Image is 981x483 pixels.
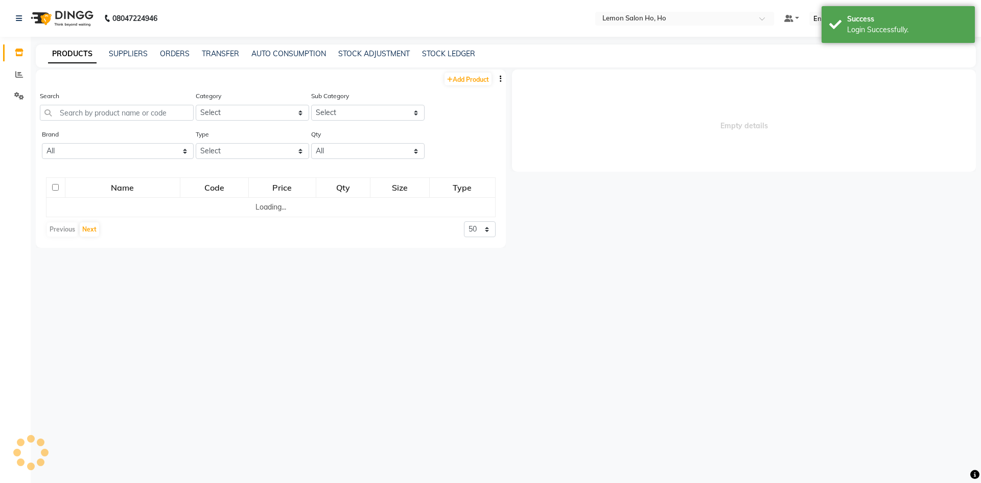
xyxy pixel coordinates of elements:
b: 08047224946 [112,4,157,33]
a: STOCK LEDGER [422,49,475,58]
a: TRANSFER [202,49,239,58]
button: Next [80,222,99,237]
label: Sub Category [311,91,349,101]
div: Type [430,178,495,197]
input: Search by product name or code [40,105,194,121]
label: Qty [311,130,321,139]
label: Search [40,91,59,101]
td: Loading... [46,198,496,217]
div: Login Successfully. [847,25,967,35]
div: Success [847,14,967,25]
a: PRODUCTS [48,45,97,63]
img: logo [26,4,96,33]
a: AUTO CONSUMPTION [251,49,326,58]
div: Qty [317,178,369,197]
a: SUPPLIERS [109,49,148,58]
label: Brand [42,130,59,139]
div: Size [371,178,429,197]
label: Category [196,91,221,101]
div: Price [249,178,315,197]
a: Add Product [445,73,492,85]
label: Type [196,130,209,139]
div: Name [66,178,179,197]
span: Empty details [512,70,976,172]
a: STOCK ADJUSTMENT [338,49,410,58]
div: Code [181,178,248,197]
a: ORDERS [160,49,190,58]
